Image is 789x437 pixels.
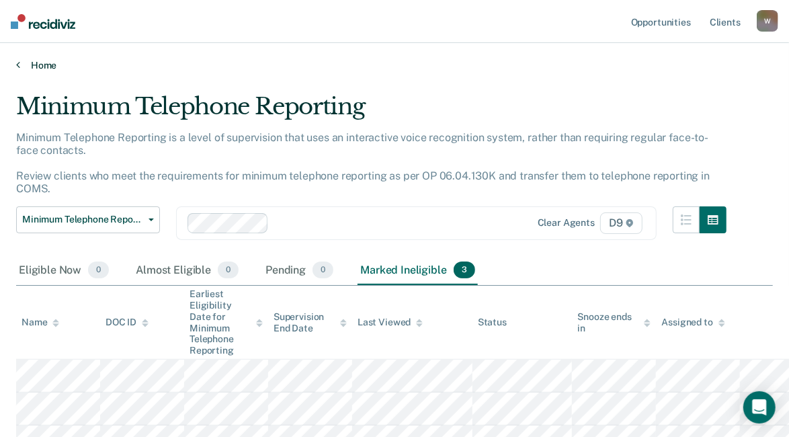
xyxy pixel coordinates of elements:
[358,256,478,286] div: Marked Ineligible3
[16,131,710,196] p: Minimum Telephone Reporting is a level of supervision that uses an interactive voice recognition ...
[16,206,160,233] button: Minimum Telephone Reporting
[274,311,347,334] div: Supervision End Date
[313,262,333,279] span: 0
[22,317,59,328] div: Name
[11,14,75,29] img: Recidiviz
[133,256,241,286] div: Almost Eligible0
[743,391,776,424] div: Open Intercom Messenger
[16,59,773,71] a: Home
[577,311,651,334] div: Snooze ends in
[88,262,109,279] span: 0
[263,256,336,286] div: Pending0
[757,10,778,32] button: W
[16,93,726,131] div: Minimum Telephone Reporting
[600,212,642,234] span: D9
[106,317,149,328] div: DOC ID
[22,214,143,225] span: Minimum Telephone Reporting
[478,317,507,328] div: Status
[358,317,423,328] div: Last Viewed
[538,217,595,229] div: Clear agents
[218,262,239,279] span: 0
[190,288,263,356] div: Earliest Eligibility Date for Minimum Telephone Reporting
[16,256,112,286] div: Eligible Now0
[661,317,724,328] div: Assigned to
[454,262,475,279] span: 3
